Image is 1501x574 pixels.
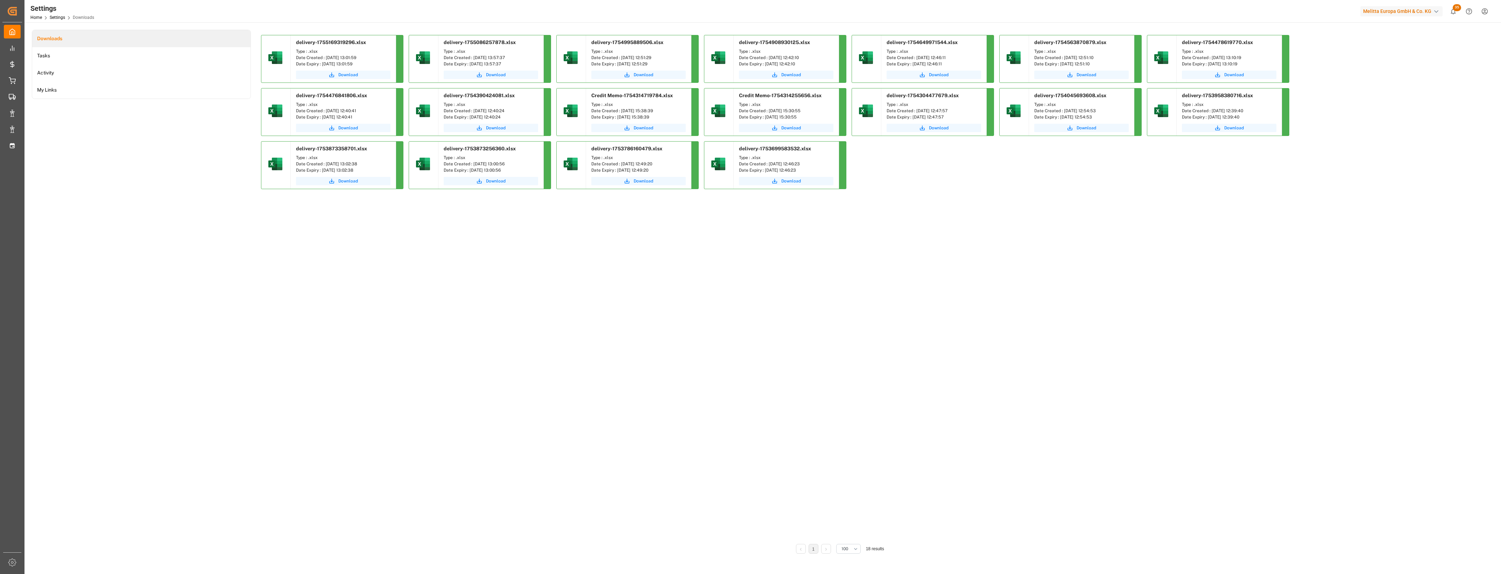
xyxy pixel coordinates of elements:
[444,114,538,120] div: Date Expiry : [DATE] 12:40:24
[591,93,673,98] span: Credit Memo-1754314719784.xlsx
[32,81,251,99] a: My Links
[739,61,833,67] div: Date Expiry : [DATE] 12:42:10
[739,177,833,185] button: Download
[32,47,251,64] li: Tasks
[1360,5,1445,18] button: Melitta Europa GmbH & Co. KG
[1453,4,1461,11] span: 35
[1182,55,1276,61] div: Date Created : [DATE] 13:10:19
[858,49,874,66] img: microsoft-excel-2019--v1.png
[1034,114,1129,120] div: Date Expiry : [DATE] 12:54:53
[739,71,833,79] button: Download
[1034,55,1129,61] div: Date Created : [DATE] 12:51:10
[1182,61,1276,67] div: Date Expiry : [DATE] 13:10:19
[1461,3,1477,19] button: Help Center
[1077,72,1096,78] span: Download
[887,61,981,67] div: Date Expiry : [DATE] 12:46:11
[444,40,516,45] span: delivery-1755086257878.xlsx
[1182,40,1253,45] span: delivery-1754478619770.xlsx
[739,101,833,108] div: Type : .xlsx
[1182,93,1253,98] span: delivery-1753958380716.xlsx
[1034,40,1106,45] span: delivery-1754563870879.xlsx
[929,72,949,78] span: Download
[591,155,686,161] div: Type : .xlsx
[739,167,833,173] div: Date Expiry : [DATE] 12:46:23
[444,124,538,132] button: Download
[1182,101,1276,108] div: Type : .xlsx
[591,177,686,185] button: Download
[267,156,284,172] img: microsoft-excel-2019--v1.png
[812,547,815,552] a: 1
[1034,101,1129,108] div: Type : .xlsx
[444,101,538,108] div: Type : .xlsx
[739,146,811,151] span: delivery-1753699583532.xlsx
[887,114,981,120] div: Date Expiry : [DATE] 12:47:57
[1034,48,1129,55] div: Type : .xlsx
[858,102,874,119] img: microsoft-excel-2019--v1.png
[1034,93,1106,98] span: delivery-1754045693608.xlsx
[30,15,42,20] a: Home
[1182,114,1276,120] div: Date Expiry : [DATE] 12:39:40
[296,161,390,167] div: Date Created : [DATE] 13:02:38
[634,125,653,131] span: Download
[1077,125,1096,131] span: Download
[821,544,831,554] li: Next Page
[444,146,516,151] span: delivery-1753873256360.xlsx
[1034,108,1129,114] div: Date Created : [DATE] 12:54:53
[887,71,981,79] a: Download
[796,544,806,554] li: Previous Page
[296,93,367,98] span: delivery-1754476841806.xlsx
[32,64,251,81] li: Activity
[444,167,538,173] div: Date Expiry : [DATE] 13:00:56
[739,55,833,61] div: Date Created : [DATE] 12:42:10
[710,49,727,66] img: microsoft-excel-2019--v1.png
[1224,72,1244,78] span: Download
[1034,124,1129,132] button: Download
[591,161,686,167] div: Date Created : [DATE] 12:49:20
[444,108,538,114] div: Date Created : [DATE] 12:40:24
[1182,124,1276,132] a: Download
[781,72,801,78] span: Download
[296,61,390,67] div: Date Expiry : [DATE] 13:01:59
[296,167,390,173] div: Date Expiry : [DATE] 13:02:38
[634,178,653,184] span: Download
[415,49,431,66] img: microsoft-excel-2019--v1.png
[444,177,538,185] a: Download
[296,108,390,114] div: Date Created : [DATE] 12:40:41
[30,3,94,14] div: Settings
[866,546,884,551] span: 18 results
[338,125,358,131] span: Download
[32,30,251,47] li: Downloads
[444,161,538,167] div: Date Created : [DATE] 13:00:56
[267,49,284,66] img: microsoft-excel-2019--v1.png
[710,102,727,119] img: microsoft-excel-2019--v1.png
[887,55,981,61] div: Date Created : [DATE] 12:46:11
[887,124,981,132] a: Download
[267,102,284,119] img: microsoft-excel-2019--v1.png
[1005,102,1022,119] img: microsoft-excel-2019--v1.png
[841,546,848,552] span: 100
[739,161,833,167] div: Date Created : [DATE] 12:46:23
[739,40,810,45] span: delivery-1754908930125.xlsx
[809,544,818,554] li: 1
[444,55,538,61] div: Date Created : [DATE] 13:57:37
[1224,125,1244,131] span: Download
[634,72,653,78] span: Download
[562,102,579,119] img: microsoft-excel-2019--v1.png
[296,124,390,132] a: Download
[929,125,949,131] span: Download
[591,108,686,114] div: Date Created : [DATE] 15:38:39
[781,125,801,131] span: Download
[1034,61,1129,67] div: Date Expiry : [DATE] 12:51:10
[1360,6,1443,16] div: Melitta Europa GmbH & Co. KG
[444,71,538,79] a: Download
[591,48,686,55] div: Type : .xlsx
[1034,71,1129,79] button: Download
[296,40,366,45] span: delivery-1755169319296.xlsx
[1182,71,1276,79] button: Download
[338,178,358,184] span: Download
[444,155,538,161] div: Type : .xlsx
